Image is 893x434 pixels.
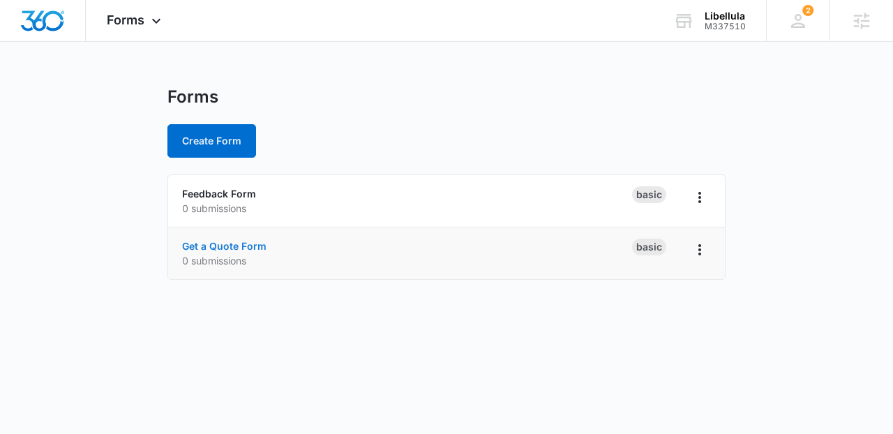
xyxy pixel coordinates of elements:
div: notifications count [802,5,813,16]
div: Basic [632,239,666,255]
a: Feedback Form [182,188,256,200]
button: Overflow Menu [689,239,711,261]
p: 0 submissions [182,201,632,216]
div: account id [705,22,746,31]
p: 0 submissions [182,253,632,268]
button: Overflow Menu [689,186,711,209]
span: Forms [107,13,144,27]
div: account name [705,10,746,22]
h1: Forms [167,87,218,107]
div: Basic [632,186,666,203]
button: Create Form [167,124,256,158]
a: Get a Quote Form [182,240,267,252]
span: 2 [802,5,813,16]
